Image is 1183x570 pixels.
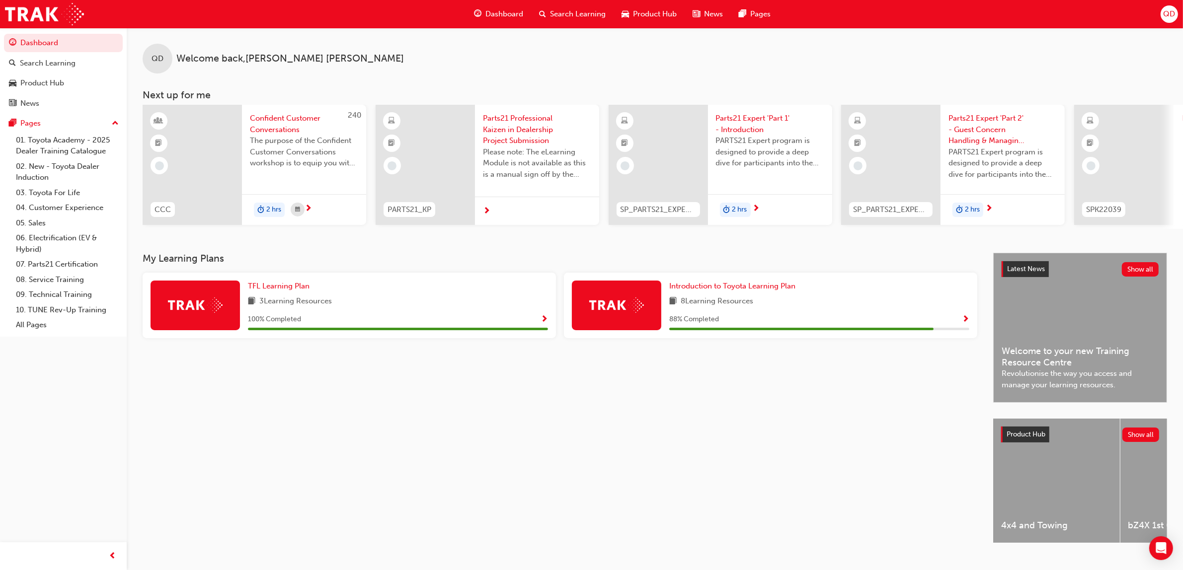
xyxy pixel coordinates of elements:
[948,113,1057,146] span: Parts21 Expert 'Part 2' - Guest Concern Handling & Managing Conflict
[155,161,164,170] span: learningRecordVerb_NONE-icon
[739,8,746,20] span: pages-icon
[1007,430,1045,438] span: Product Hub
[9,59,16,68] span: search-icon
[621,137,628,150] span: booktick-icon
[4,94,123,113] a: News
[4,74,123,92] a: Product Hub
[20,98,39,109] div: News
[853,204,929,215] span: SP_PARTS21_EXPERTP2_1223_EL
[12,317,123,333] a: All Pages
[9,39,16,48] span: guage-icon
[609,105,832,225] a: SP_PARTS21_EXPERTP1_1223_ELParts21 Expert 'Part 1' - IntroductionPARTS21 Expert program is design...
[248,295,255,308] span: book-icon
[704,8,723,20] span: News
[550,8,606,20] span: Search Learning
[531,4,614,24] a: search-iconSearch Learning
[589,297,644,313] img: Trak
[152,53,163,65] span: QD
[1002,261,1159,277] a: Latest NewsShow all
[9,79,16,88] span: car-icon
[1161,5,1178,23] button: QD
[669,282,795,290] span: Introduction to Toyota Learning Plan
[257,204,264,216] span: duration-icon
[854,115,861,128] span: learningResourceType_ELEARNING-icon
[388,161,396,170] span: learningRecordVerb_NONE-icon
[4,114,123,133] button: Pages
[621,204,696,215] span: SP_PARTS21_EXPERTP1_1223_EL
[1163,8,1175,20] span: QD
[1087,115,1094,128] span: learningResourceType_ELEARNING-icon
[250,113,358,135] span: Confident Customer Conversations
[685,4,731,24] a: news-iconNews
[474,8,481,20] span: guage-icon
[248,282,310,290] span: TFL Learning Plan
[12,185,123,201] a: 03. Toyota For Life
[753,205,760,214] span: next-icon
[155,204,171,215] span: CCC
[295,204,300,216] span: calendar-icon
[12,272,123,287] a: 08. Service Training
[669,314,719,325] span: 88 % Completed
[12,287,123,302] a: 09. Technical Training
[622,8,629,20] span: car-icon
[962,315,969,324] span: Show Progress
[176,53,404,65] span: Welcome back , [PERSON_NAME] [PERSON_NAME]
[156,137,162,150] span: booktick-icon
[348,111,361,120] span: 240
[965,204,980,215] span: 2 hrs
[956,204,963,216] span: duration-icon
[541,313,548,326] button: Show Progress
[750,8,771,20] span: Pages
[716,135,824,169] span: PARTS21 Expert program is designed to provide a deep dive for participants into the framework and...
[143,253,977,264] h3: My Learning Plans
[1087,161,1096,170] span: learningRecordVerb_NONE-icon
[716,113,824,135] span: Parts21 Expert 'Part 1' - Introduction
[669,281,799,292] a: Introduction to Toyota Learning Plan
[1002,368,1159,390] span: Revolutionise the way you access and manage your learning resources.
[1002,346,1159,368] span: Welcome to your new Training Resource Centre
[143,105,366,225] a: 240CCCConfident Customer ConversationsThe purpose of the Confident Customer Conversations worksho...
[12,257,123,272] a: 07. Parts21 Certification
[732,204,747,215] span: 2 hrs
[466,4,531,24] a: guage-iconDashboard
[9,99,16,108] span: news-icon
[266,204,281,215] span: 2 hrs
[9,119,16,128] span: pages-icon
[985,205,993,214] span: next-icon
[305,205,312,214] span: next-icon
[633,8,677,20] span: Product Hub
[483,207,490,216] span: next-icon
[20,58,76,69] div: Search Learning
[12,230,123,257] a: 06. Electrification (EV & Hybrid)
[259,295,332,308] span: 3 Learning Resources
[614,4,685,24] a: car-iconProduct Hub
[12,159,123,185] a: 02. New - Toyota Dealer Induction
[541,315,548,324] span: Show Progress
[669,295,677,308] span: book-icon
[621,115,628,128] span: learningResourceType_ELEARNING-icon
[993,419,1120,543] a: 4x4 and Towing
[4,54,123,72] a: Search Learning
[731,4,779,24] a: pages-iconPages
[539,8,546,20] span: search-icon
[485,8,523,20] span: Dashboard
[12,215,123,231] a: 05. Sales
[681,295,753,308] span: 8 Learning Resources
[12,302,123,318] a: 10. TUNE Rev-Up Training
[1122,427,1160,442] button: Show all
[1007,265,1045,273] span: Latest News
[993,253,1167,403] a: Latest NewsShow allWelcome to your new Training Resource CentreRevolutionise the way you access a...
[250,135,358,169] span: The purpose of the Confident Customer Conversations workshop is to equip you with tools to commun...
[693,8,700,20] span: news-icon
[156,115,162,128] span: learningResourceType_INSTRUCTOR_LED-icon
[621,161,630,170] span: learningRecordVerb_NONE-icon
[1087,137,1094,150] span: booktick-icon
[248,314,301,325] span: 100 % Completed
[127,89,1183,101] h3: Next up for me
[12,133,123,159] a: 01. Toyota Academy - 2025 Dealer Training Catalogue
[109,550,117,563] span: prev-icon
[20,118,41,129] div: Pages
[5,3,84,25] img: Trak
